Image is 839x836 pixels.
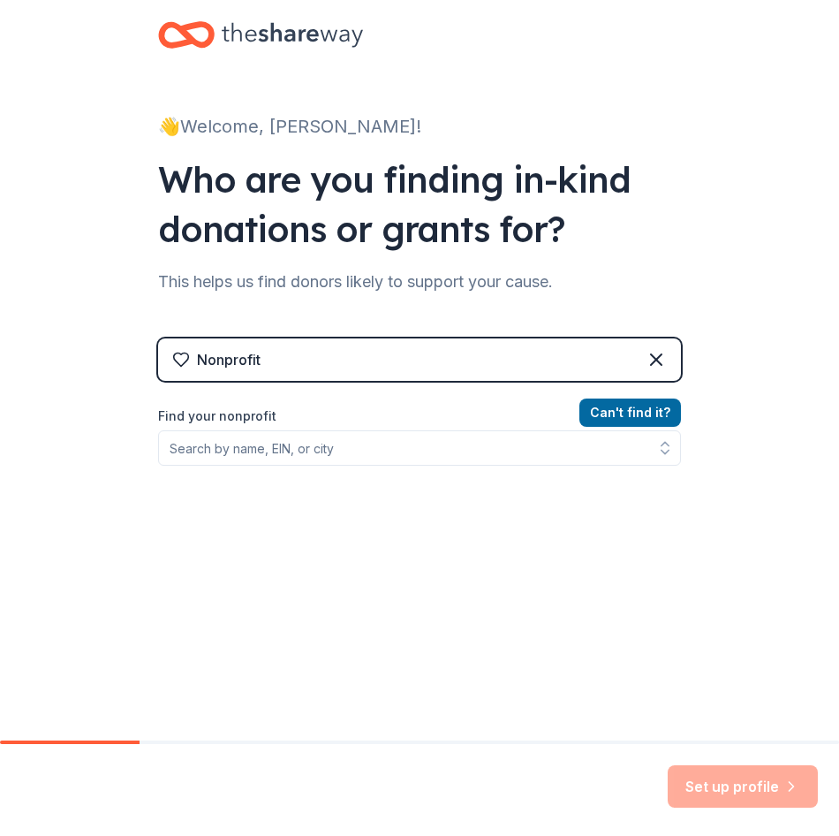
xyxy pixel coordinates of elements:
[158,268,681,296] div: This helps us find donors likely to support your cause.
[158,406,681,427] label: Find your nonprofit
[158,155,681,254] div: Who are you finding in-kind donations or grants for?
[579,399,681,427] button: Can't find it?
[158,112,681,141] div: 👋 Welcome, [PERSON_NAME]!
[197,349,261,370] div: Nonprofit
[158,430,681,466] input: Search by name, EIN, or city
